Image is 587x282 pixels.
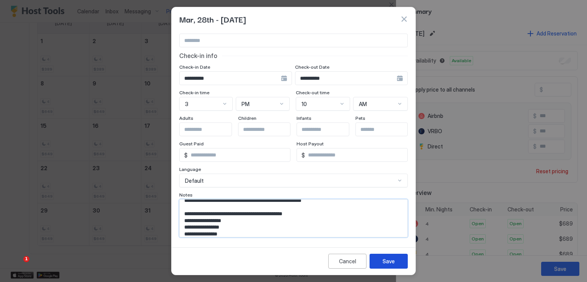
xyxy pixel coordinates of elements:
span: Check-out Date [295,64,329,70]
span: $ [184,152,188,159]
span: Notes [179,192,193,198]
input: Input Field [180,72,281,85]
span: Check-in Date [179,64,210,70]
button: Cancel [328,254,366,269]
iframe: Intercom live chat [8,256,26,274]
span: 10 [302,101,307,108]
textarea: Input Field [180,200,402,237]
span: Mar, 28th - [DATE] [179,13,246,25]
input: Input Field [238,123,301,136]
span: Check-out time [296,90,329,95]
input: Input Field [297,123,360,136]
span: Infants [297,115,311,121]
span: Guest Paid [179,141,204,147]
input: Input Field [305,148,407,161]
input: Input Field [180,123,242,136]
span: PM [242,101,250,108]
span: 1 [23,256,29,262]
span: Children [238,115,256,121]
span: Check-in info [179,52,217,60]
span: Host Payout [297,141,324,147]
input: Input Field [188,148,290,161]
button: Save [370,254,408,269]
div: Cancel [339,257,356,265]
span: Language [179,166,201,172]
div: Save [383,257,395,265]
span: 3 [185,101,188,108]
span: Default [185,177,204,184]
input: Input Field [180,34,407,47]
span: $ [302,152,305,159]
input: Input Field [295,72,397,85]
input: Input Field [356,123,418,136]
span: Pets [355,115,365,121]
span: AM [359,101,367,108]
span: Check-in time [179,90,209,95]
span: Adults [179,115,193,121]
